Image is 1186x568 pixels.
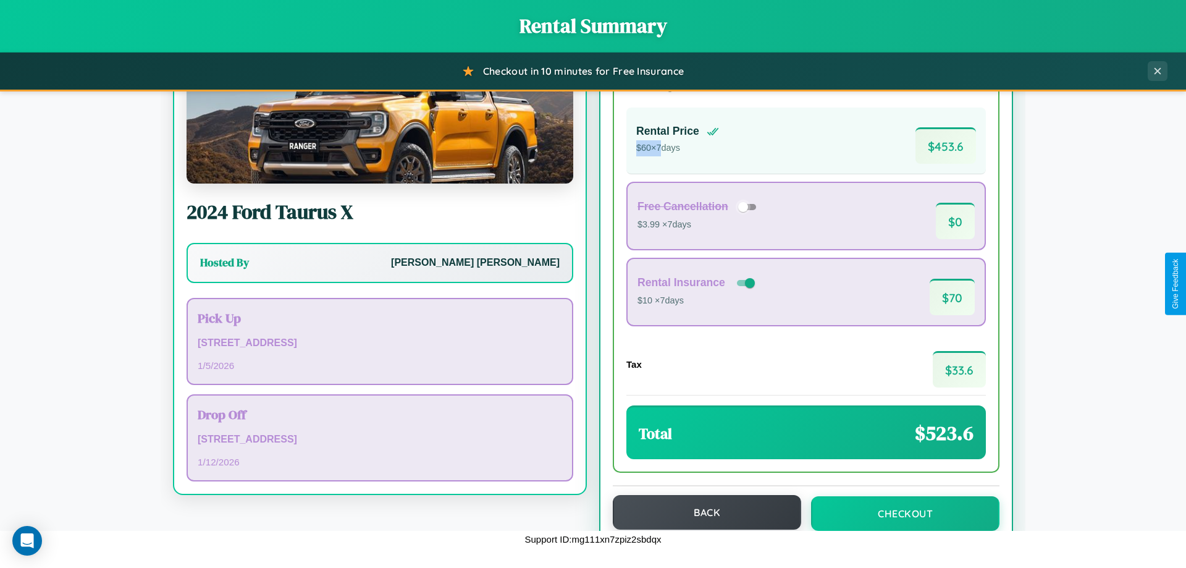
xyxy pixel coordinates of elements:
[811,496,999,531] button: Checkout
[198,357,562,374] p: 1 / 5 / 2026
[391,254,560,272] p: [PERSON_NAME] [PERSON_NAME]
[187,60,573,184] img: Ford Taurus X
[198,454,562,470] p: 1 / 12 / 2026
[636,125,699,138] h4: Rental Price
[12,12,1174,40] h1: Rental Summary
[637,276,725,289] h4: Rental Insurance
[12,526,42,556] div: Open Intercom Messenger
[198,309,562,327] h3: Pick Up
[933,351,986,388] span: $ 33.6
[637,217,760,233] p: $3.99 × 7 days
[930,279,975,315] span: $ 70
[1171,259,1180,309] div: Give Feedback
[637,200,728,213] h4: Free Cancellation
[198,431,562,449] p: [STREET_ADDRESS]
[483,65,684,77] span: Checkout in 10 minutes for Free Insurance
[636,140,719,156] p: $ 60 × 7 days
[525,531,662,548] p: Support ID: mg111xn7zpiz2sbdqx
[198,334,562,352] p: [STREET_ADDRESS]
[639,423,672,444] h3: Total
[198,405,562,423] h3: Drop Off
[187,198,573,226] h2: 2024 Ford Taurus X
[626,359,642,370] h4: Tax
[200,255,249,270] h3: Hosted By
[613,495,801,530] button: Back
[915,420,974,447] span: $ 523.6
[936,203,975,239] span: $ 0
[637,293,757,309] p: $10 × 7 days
[915,127,976,164] span: $ 453.6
